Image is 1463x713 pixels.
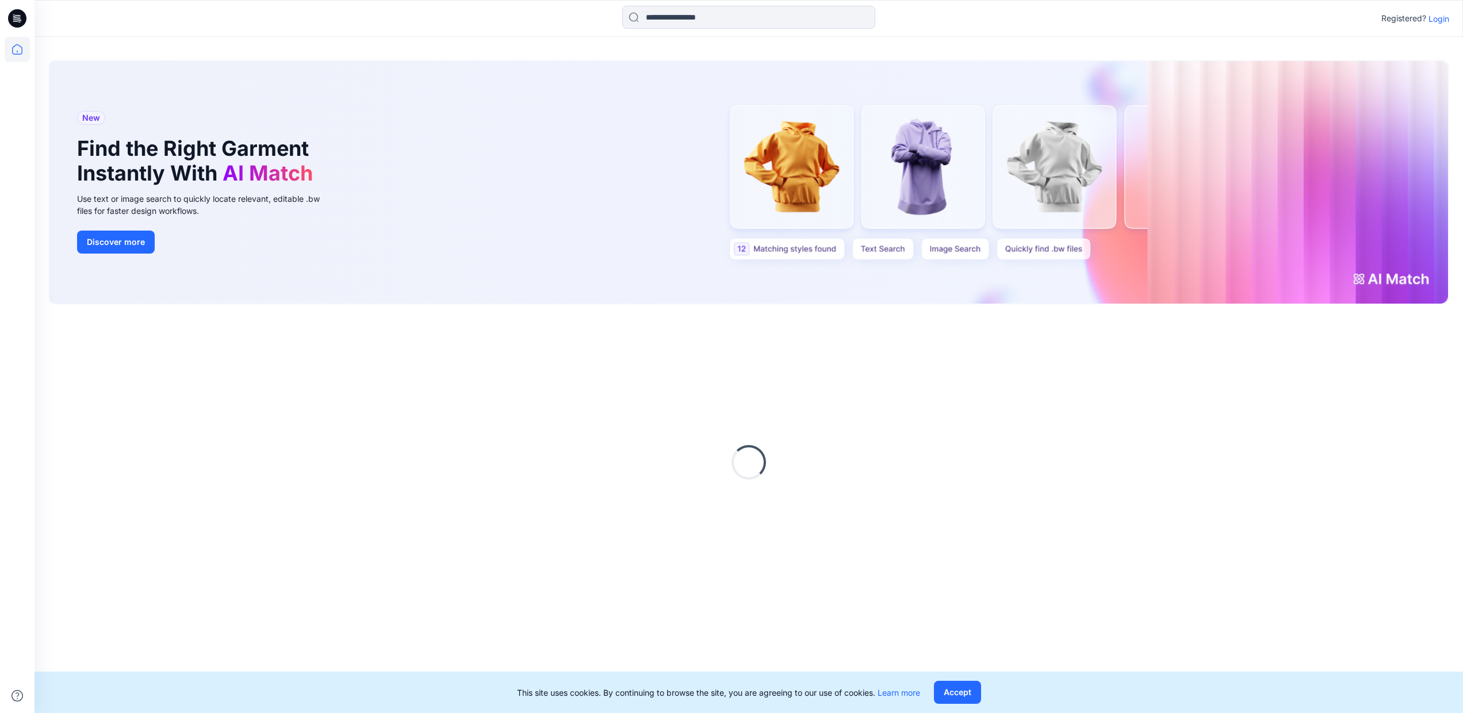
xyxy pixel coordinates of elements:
[1428,13,1449,25] p: Login
[77,193,336,217] div: Use text or image search to quickly locate relevant, editable .bw files for faster design workflows.
[77,231,155,254] button: Discover more
[934,681,981,704] button: Accept
[878,688,920,697] a: Learn more
[82,111,100,125] span: New
[1381,11,1426,25] p: Registered?
[223,160,313,186] span: AI Match
[517,687,920,699] p: This site uses cookies. By continuing to browse the site, you are agreeing to our use of cookies.
[77,136,319,186] h1: Find the Right Garment Instantly With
